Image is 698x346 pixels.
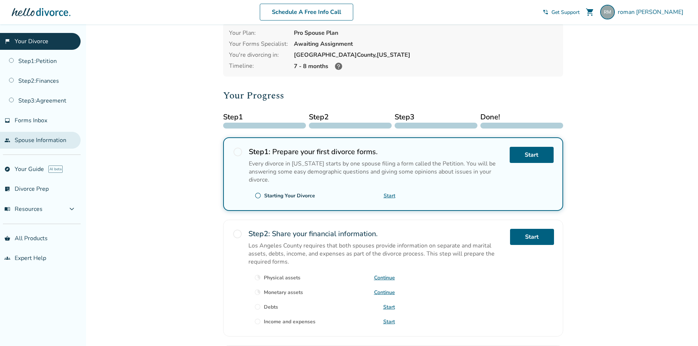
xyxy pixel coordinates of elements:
span: Forms Inbox [15,116,47,124]
span: roman [PERSON_NAME] [618,8,686,16]
div: You're divorcing in: [229,51,288,59]
div: 7 - 8 months [294,62,557,71]
iframe: Chat Widget [661,311,698,346]
strong: Step 1 : [249,147,270,157]
span: inbox [4,118,10,123]
div: Starting Your Divorce [264,192,315,199]
strong: Step 2 : [248,229,270,239]
span: radio_button_unchecked [254,318,261,325]
span: list_alt_check [4,186,10,192]
span: flag_2 [4,38,10,44]
div: Debts [264,304,278,310]
a: Start [383,318,395,325]
a: Schedule A Free Info Call [260,4,353,21]
div: [GEOGRAPHIC_DATA] County, [US_STATE] [294,51,557,59]
span: shopping_basket [4,235,10,241]
span: radio_button_unchecked [254,304,261,310]
a: Start [510,229,554,245]
span: Step 1 [223,112,306,123]
span: shopping_cart [586,8,594,16]
span: AI beta [48,165,63,173]
span: radio_button_unchecked [255,192,261,199]
a: Continue [374,289,395,296]
span: Get Support [551,9,580,16]
span: menu_book [4,206,10,212]
div: Pro Spouse Plan [294,29,557,37]
div: Your Plan: [229,29,288,37]
div: Monetary assets [264,289,303,296]
a: Start [384,192,395,199]
span: clock_loader_40 [254,289,261,295]
span: expand_more [67,205,76,213]
span: Done! [480,112,563,123]
span: explore [4,166,10,172]
img: lostball4@yahoo.com [600,5,615,19]
a: phone_in_talkGet Support [543,9,580,16]
span: phone_in_talk [543,9,549,15]
span: radio_button_unchecked [232,229,243,239]
span: Step 3 [395,112,477,123]
a: Continue [374,274,395,281]
div: Income and expenses [264,318,315,325]
span: groups [4,255,10,261]
p: Los Angeles County requires that both spouses provide information on separate and marital assets,... [248,242,504,266]
h2: Share your financial information. [248,229,504,239]
div: Awaiting Assignment [294,40,557,48]
h2: Prepare your first divorce forms. [249,147,504,157]
span: Resources [4,205,43,213]
span: radio_button_unchecked [233,147,243,157]
h2: Your Progress [223,88,563,103]
span: clock_loader_40 [254,274,261,281]
div: Physical assets [264,274,300,281]
div: Your Forms Specialist: [229,40,288,48]
div: Timeline: [229,62,288,71]
span: people [4,137,10,143]
a: Start [510,147,554,163]
a: Start [383,304,395,310]
p: Every divorce in [US_STATE] starts by one spouse filing a form called the Petition. You will be a... [249,160,504,184]
span: Step 2 [309,112,392,123]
